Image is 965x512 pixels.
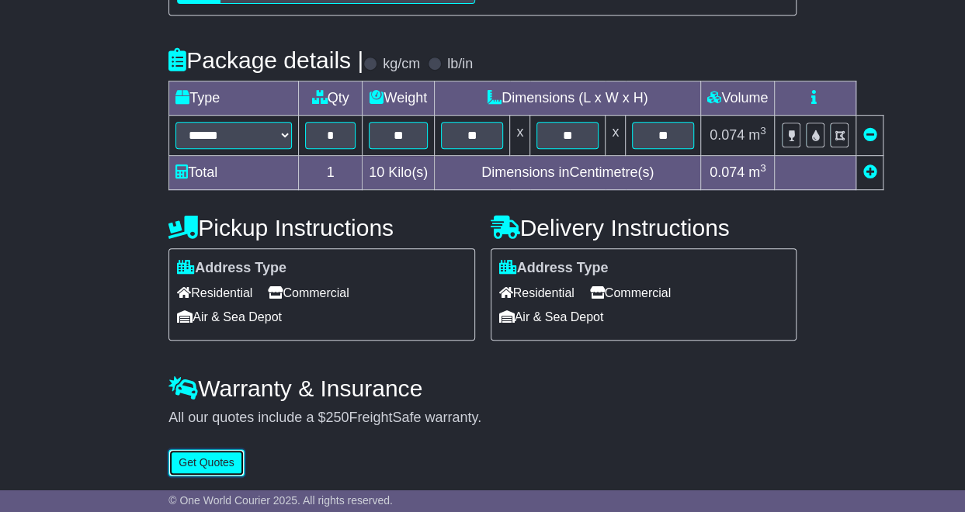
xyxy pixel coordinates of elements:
[701,81,775,116] td: Volume
[863,164,876,180] a: Add new item
[447,56,473,73] label: lb/in
[760,125,766,137] sup: 3
[168,449,245,476] button: Get Quotes
[748,127,766,143] span: m
[299,81,363,116] td: Qty
[168,494,393,507] span: © One World Courier 2025. All rights reserved.
[499,260,609,277] label: Address Type
[435,156,701,190] td: Dimensions in Centimetre(s)
[168,375,797,401] h4: Warranty & Insurance
[435,81,701,116] td: Dimensions (L x W x H)
[369,164,384,180] span: 10
[177,305,282,329] span: Air & Sea Depot
[748,164,766,180] span: m
[177,281,252,305] span: Residential
[299,156,363,190] td: 1
[510,116,530,156] td: x
[710,164,745,180] span: 0.074
[863,127,876,143] a: Remove this item
[590,281,671,305] span: Commercial
[760,162,766,174] sup: 3
[177,260,286,277] label: Address Type
[168,410,797,427] div: All our quotes include a $ FreightSafe warranty.
[383,56,420,73] label: kg/cm
[169,156,299,190] td: Total
[499,281,574,305] span: Residential
[169,81,299,116] td: Type
[363,81,435,116] td: Weight
[168,215,474,240] h4: Pickup Instructions
[168,47,363,73] h4: Package details |
[325,410,349,425] span: 250
[710,127,745,143] span: 0.074
[606,116,626,156] td: x
[268,281,349,305] span: Commercial
[499,305,604,329] span: Air & Sea Depot
[363,156,435,190] td: Kilo(s)
[491,215,797,240] h4: Delivery Instructions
